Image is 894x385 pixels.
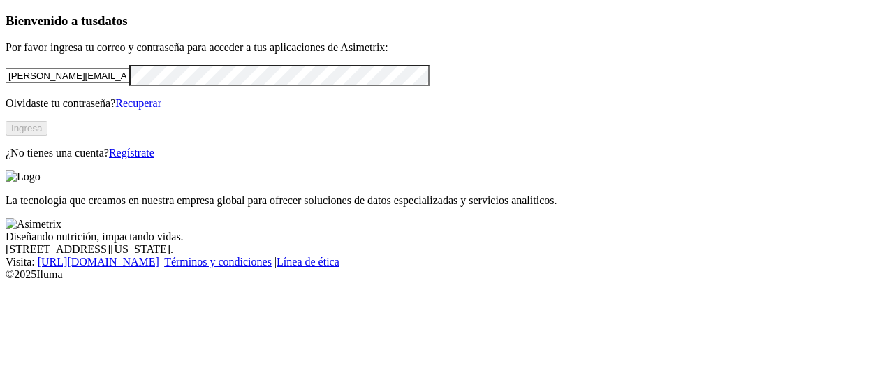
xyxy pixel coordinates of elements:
[6,170,41,183] img: Logo
[6,13,888,29] h3: Bienvenido a tus
[277,256,339,268] a: Línea de ética
[109,147,154,159] a: Regístrate
[6,231,888,243] div: Diseñando nutrición, impactando vidas.
[6,68,129,83] input: Tu correo
[6,41,888,54] p: Por favor ingresa tu correo y contraseña para acceder a tus aplicaciones de Asimetrix:
[6,147,888,159] p: ¿No tienes una cuenta?
[38,256,159,268] a: [URL][DOMAIN_NAME]
[164,256,272,268] a: Términos y condiciones
[6,256,888,268] div: Visita : | |
[6,121,47,136] button: Ingresa
[6,97,888,110] p: Olvidaste tu contraseña?
[6,194,888,207] p: La tecnología que creamos en nuestra empresa global para ofrecer soluciones de datos especializad...
[6,268,888,281] div: © 2025 Iluma
[6,218,61,231] img: Asimetrix
[98,13,128,28] span: datos
[115,97,161,109] a: Recuperar
[6,243,888,256] div: [STREET_ADDRESS][US_STATE].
